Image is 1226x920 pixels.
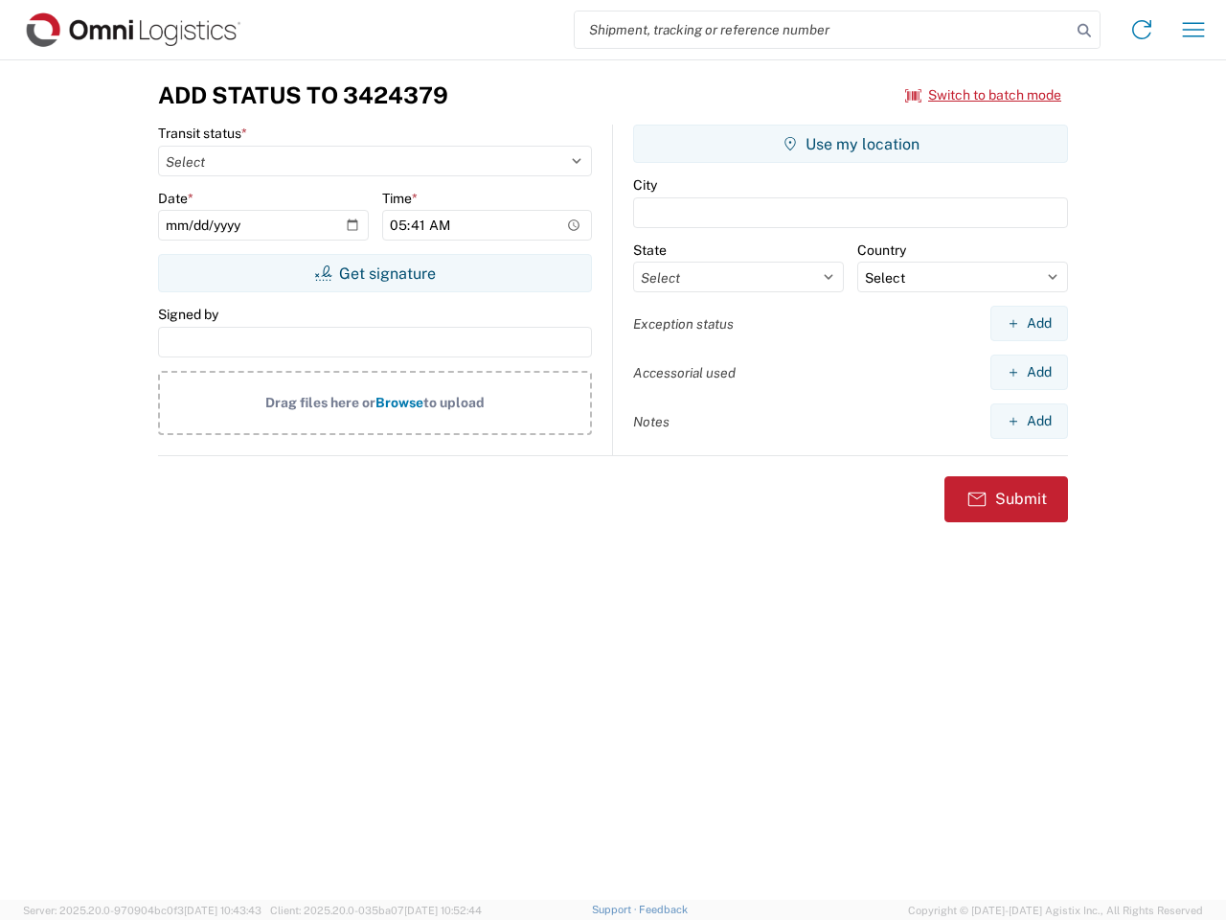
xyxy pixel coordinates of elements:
[633,241,667,259] label: State
[184,905,261,916] span: [DATE] 10:43:43
[158,81,448,109] h3: Add Status to 3424379
[575,11,1071,48] input: Shipment, tracking or reference number
[944,476,1068,522] button: Submit
[908,902,1203,919] span: Copyright © [DATE]-[DATE] Agistix Inc., All Rights Reserved
[375,395,423,410] span: Browse
[633,413,670,430] label: Notes
[633,315,734,333] label: Exception status
[857,241,906,259] label: Country
[592,904,640,915] a: Support
[905,80,1061,111] button: Switch to batch mode
[639,904,688,915] a: Feedback
[633,176,657,194] label: City
[382,190,418,207] label: Time
[158,254,592,292] button: Get signature
[990,403,1068,439] button: Add
[265,395,375,410] span: Drag files here or
[990,306,1068,341] button: Add
[423,395,485,410] span: to upload
[404,905,482,916] span: [DATE] 10:52:44
[23,905,261,916] span: Server: 2025.20.0-970904bc0f3
[990,355,1068,390] button: Add
[158,125,247,142] label: Transit status
[633,364,736,381] label: Accessorial used
[633,125,1068,163] button: Use my location
[158,306,218,323] label: Signed by
[270,905,482,916] span: Client: 2025.20.0-035ba07
[158,190,193,207] label: Date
